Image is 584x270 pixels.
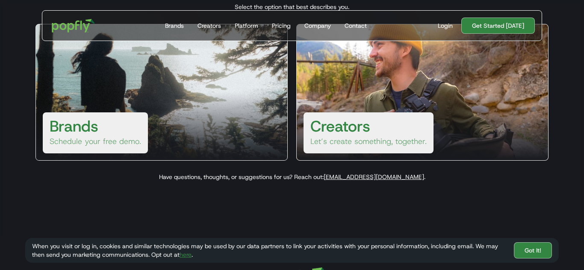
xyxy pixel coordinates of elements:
[162,11,187,41] a: Brands
[25,173,559,181] p: Have questions, thoughts, or suggestions for us? Reach out: .
[50,116,98,136] h3: Brands
[514,242,552,258] a: Got It!
[180,251,192,258] a: here
[438,21,453,30] div: Login
[272,21,291,30] div: Pricing
[46,13,101,38] a: home
[235,21,258,30] div: Platform
[165,21,184,30] div: Brands
[25,3,559,11] p: Select the option that best describes you.
[32,242,507,259] div: When you visit or log in, cookies and similar technologies may be used by our data partners to li...
[345,21,367,30] div: Contact
[341,11,370,41] a: Contact
[268,11,294,41] a: Pricing
[304,21,331,30] div: Company
[461,18,535,34] a: Get Started [DATE]
[310,136,427,147] p: Let’s create something, together.
[50,136,141,147] p: Schedule your free demo.
[231,11,262,41] a: Platform
[310,116,370,136] h3: Creators
[194,11,224,41] a: Creators
[296,24,549,161] a: CreatorsLet’s create something, together.
[434,21,456,30] a: Login
[198,21,221,30] div: Creators
[301,11,334,41] a: Company
[324,173,424,181] a: [EMAIL_ADDRESS][DOMAIN_NAME]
